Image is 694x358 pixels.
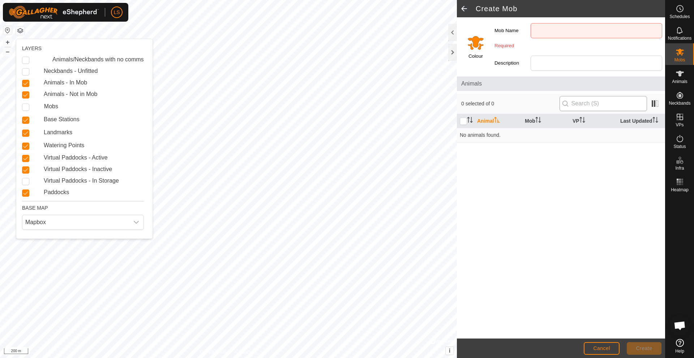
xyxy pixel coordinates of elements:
[16,26,25,35] button: Map Layers
[560,96,647,111] input: Search (S)
[494,56,531,71] label: Description
[44,90,98,99] label: Animals - Not in Mob
[44,115,80,124] label: Base Stations
[44,128,72,137] label: Landmarks
[652,118,658,124] p-sorticon: Activate to sort
[676,123,684,127] span: VPs
[467,118,473,124] p-sorticon: Activate to sort
[236,349,257,355] a: Contact Us
[668,36,691,40] span: Notifications
[9,6,99,19] img: Gallagher Logo
[522,114,570,128] th: Mob
[674,58,685,62] span: Mobs
[665,336,694,356] a: Help
[617,114,665,128] th: Last Updated
[449,348,450,354] span: i
[200,349,227,355] a: Privacy Policy
[669,101,690,105] span: Neckbands
[570,114,617,128] th: VP
[22,201,144,212] div: BASE MAP
[636,345,652,351] span: Create
[675,349,684,353] span: Help
[672,79,687,84] span: Animals
[44,102,58,111] label: Mobs
[461,100,560,108] span: 0 selected of 0
[627,342,661,355] button: Create
[3,38,12,47] button: +
[494,23,531,38] label: Mob Name
[3,26,12,35] button: Reset Map
[671,188,689,192] span: Heatmap
[474,114,522,128] th: Animal
[44,165,112,174] label: Virtual Paddocks - Inactive
[593,345,610,351] span: Cancel
[669,315,691,336] div: Open chat
[22,215,129,230] span: Mapbox
[44,141,84,150] label: Watering Points
[494,43,514,48] small: Required
[584,342,620,355] button: Cancel
[113,9,120,16] span: LS
[52,55,144,64] label: Animals/Neckbands with no comms
[669,14,690,19] span: Schedules
[22,45,144,52] div: LAYERS
[44,67,98,75] label: Neckbands - Unfitted
[535,118,541,124] p-sorticon: Activate to sort
[461,79,661,88] span: Animals
[3,47,12,56] button: –
[44,188,69,197] label: Paddocks
[476,4,665,13] h2: Create Mob
[44,176,119,185] label: Virtual Paddocks - In Storage
[468,53,483,60] label: Colour
[446,347,454,355] button: i
[673,144,686,149] span: Status
[44,78,87,87] label: Animals - In Mob
[494,118,500,124] p-sorticon: Activate to sort
[44,153,108,162] label: Virtual Paddocks - Active
[457,128,665,142] td: No animals found.
[579,118,585,124] p-sorticon: Activate to sort
[129,215,143,230] div: dropdown trigger
[675,166,684,170] span: Infra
